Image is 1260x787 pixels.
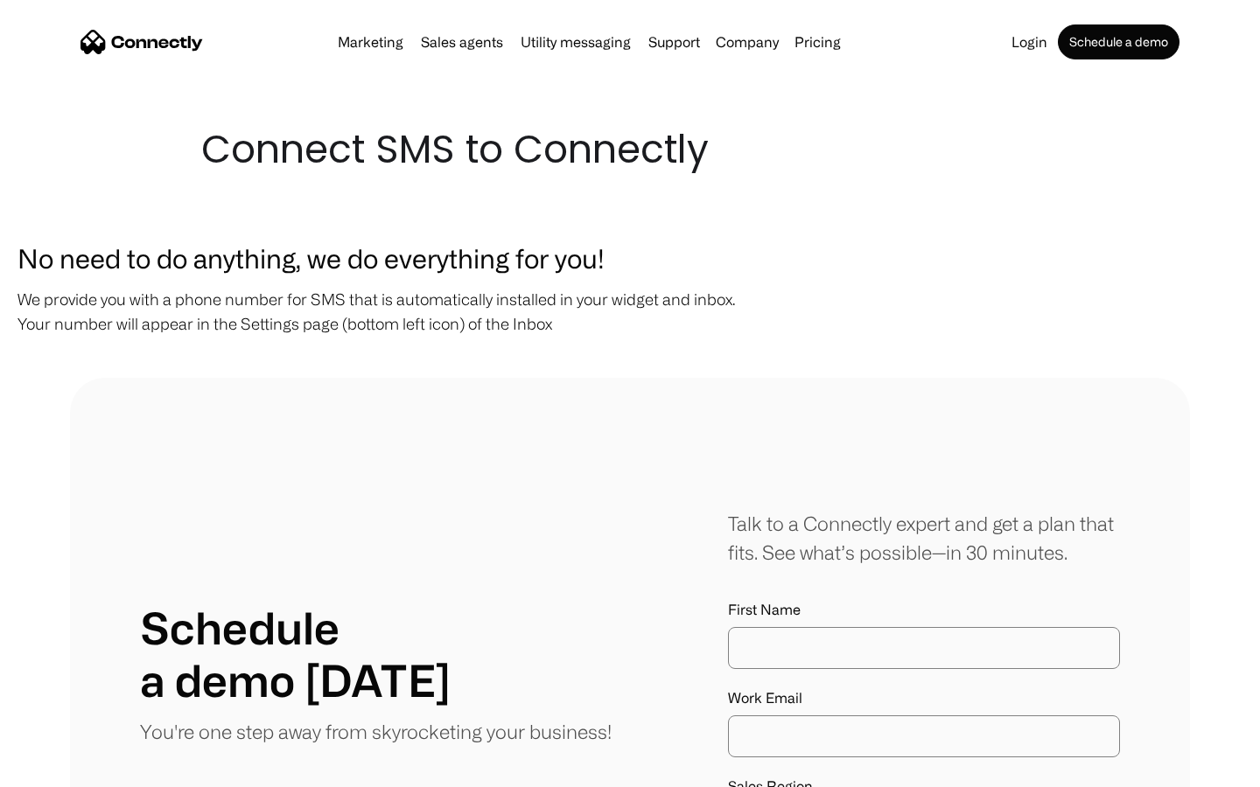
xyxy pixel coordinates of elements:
aside: Language selected: English [17,756,105,781]
div: Talk to a Connectly expert and get a plan that fits. See what’s possible—in 30 minutes. [728,509,1120,567]
p: You're one step away from skyrocketing your business! [140,717,612,746]
a: Pricing [787,35,848,49]
h1: Schedule a demo [DATE] [140,602,451,707]
a: Sales agents [414,35,510,49]
h3: No need to do anything, we do everything for you! [17,238,1242,278]
a: Marketing [331,35,410,49]
ul: Language list [35,756,105,781]
p: We provide you with a phone number for SMS that is automatically installed in your widget and inb... [17,287,1242,336]
a: Schedule a demo [1058,24,1179,59]
p: ‍ [17,345,1242,369]
a: Login [1004,35,1054,49]
label: First Name [728,602,1120,618]
a: Utility messaging [514,35,638,49]
div: Company [716,30,779,54]
a: Support [641,35,707,49]
label: Work Email [728,690,1120,707]
h1: Connect SMS to Connectly [201,122,1059,177]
